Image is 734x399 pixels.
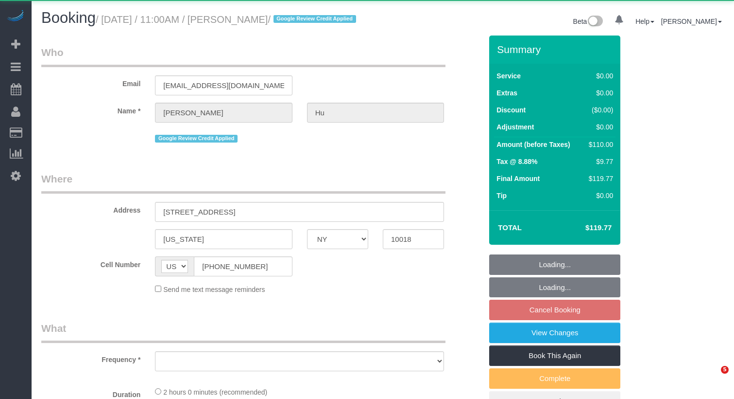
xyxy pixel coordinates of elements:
[573,18,603,25] a: Beta
[661,18,722,25] a: [PERSON_NAME]
[307,103,444,123] input: Last Name
[34,103,148,116] label: Name *
[496,122,534,132] label: Adjustment
[496,157,537,166] label: Tax @ 8.88%
[496,174,540,183] label: Final Amount
[585,105,613,115] div: ($0.00)
[585,191,613,200] div: $0.00
[489,323,620,343] a: View Changes
[6,10,25,23] img: Automaid Logo
[496,105,526,115] label: Discount
[273,15,356,23] span: Google Review Credit Applied
[34,351,148,364] label: Frequency *
[585,157,613,166] div: $9.77
[721,366,729,374] span: 5
[155,229,292,249] input: City
[41,9,96,26] span: Booking
[96,14,359,25] small: / [DATE] / 11:00AM / [PERSON_NAME]
[585,88,613,98] div: $0.00
[34,75,148,89] label: Email
[556,224,612,232] h4: $119.77
[585,174,613,183] div: $119.77
[163,286,265,293] span: Send me text message reminders
[155,75,292,95] input: Email
[155,135,238,143] span: Google Review Credit Applied
[489,345,620,366] a: Book This Again
[155,103,292,123] input: First Name
[585,140,613,149] div: $110.00
[383,229,444,249] input: Zip Code
[194,256,292,276] input: Cell Number
[496,88,517,98] label: Extras
[41,45,445,67] legend: Who
[34,256,148,270] label: Cell Number
[496,191,507,200] label: Tip
[34,202,148,215] label: Address
[701,366,724,389] iframe: Intercom live chat
[498,223,522,232] strong: Total
[635,18,654,25] a: Help
[587,16,603,28] img: New interface
[496,140,570,149] label: Amount (before Taxes)
[41,172,445,194] legend: Where
[41,321,445,343] legend: What
[496,71,521,81] label: Service
[163,388,267,396] span: 2 hours 0 minutes (recommended)
[268,14,358,25] span: /
[585,71,613,81] div: $0.00
[585,122,613,132] div: $0.00
[497,44,615,55] h3: Summary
